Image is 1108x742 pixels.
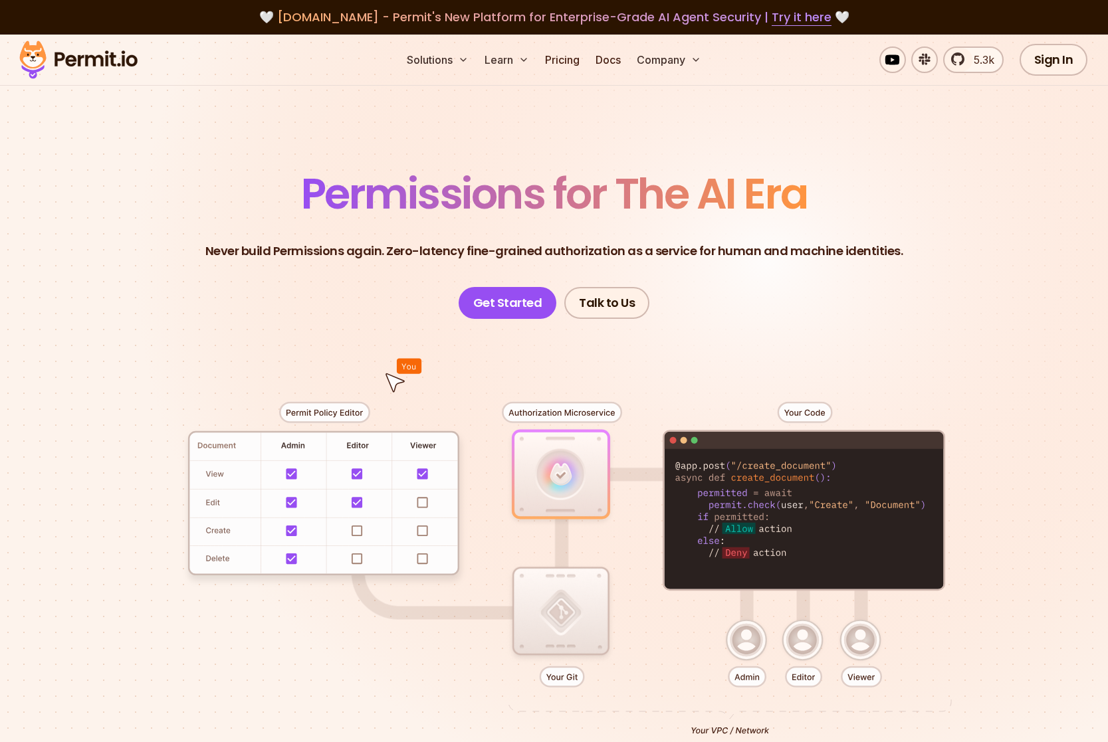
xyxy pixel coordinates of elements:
button: Company [631,46,707,73]
span: Permissions for The AI Era [301,164,808,223]
a: Get Started [459,287,557,319]
button: Solutions [401,46,474,73]
a: Try it here [772,9,831,26]
img: Permit logo [13,37,144,82]
a: 5.3k [943,46,1004,73]
p: Never build Permissions again. Zero-latency fine-grained authorization as a service for human and... [205,242,903,260]
span: [DOMAIN_NAME] - Permit's New Platform for Enterprise-Grade AI Agent Security | [277,9,831,25]
button: Learn [479,46,534,73]
a: Pricing [540,46,585,73]
span: 5.3k [966,52,994,68]
a: Docs [590,46,626,73]
div: 🤍 🤍 [32,8,1076,27]
a: Talk to Us [564,287,649,319]
a: Sign In [1020,44,1088,76]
